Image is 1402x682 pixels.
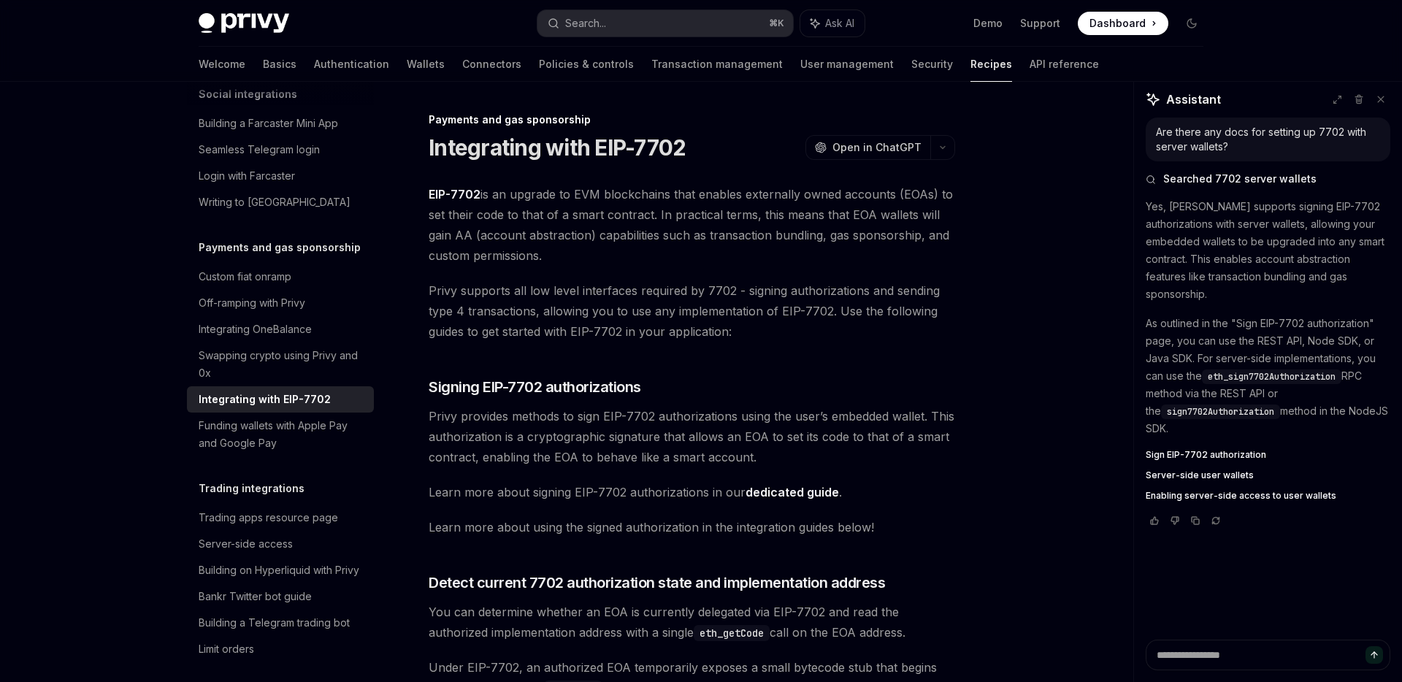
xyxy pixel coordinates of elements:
[429,184,955,266] span: is an upgrade to EVM blockchains that enables externally owned accounts (EOAs) to set their code ...
[565,15,606,32] div: Search...
[187,110,374,137] a: Building a Farcaster Mini App
[1146,315,1390,437] p: As outlined in the "Sign EIP-7702 authorization" page, you can use the REST API, Node SDK, or Jav...
[199,480,304,497] h5: Trading integrations
[832,140,922,155] span: Open in ChatGPT
[187,413,374,456] a: Funding wallets with Apple Pay and Google Pay
[187,264,374,290] a: Custom fiat onramp
[1089,16,1146,31] span: Dashboard
[187,557,374,583] a: Building on Hyperliquid with Privy
[199,391,331,408] div: Integrating with EIP-7702
[429,602,955,643] span: You can determine whether an EOA is currently delegated via EIP-7702 and read the authorized impl...
[187,316,374,342] a: Integrating OneBalance
[199,640,254,658] div: Limit orders
[199,321,312,338] div: Integrating OneBalance
[199,115,338,132] div: Building a Farcaster Mini App
[187,290,374,316] a: Off-ramping with Privy
[199,417,365,452] div: Funding wallets with Apple Pay and Google Pay
[199,194,350,211] div: Writing to [GEOGRAPHIC_DATA]
[263,47,296,82] a: Basics
[1146,449,1266,461] span: Sign EIP-7702 authorization
[1020,16,1060,31] a: Support
[187,610,374,636] a: Building a Telegram trading bot
[694,625,770,641] code: eth_getCode
[187,583,374,610] a: Bankr Twitter bot guide
[1180,12,1203,35] button: Toggle dark mode
[199,509,338,526] div: Trading apps resource page
[199,588,312,605] div: Bankr Twitter bot guide
[429,482,955,502] span: Learn more about signing EIP-7702 authorizations in our .
[1146,490,1390,502] a: Enabling server-side access to user wallets
[429,134,686,161] h1: Integrating with EIP-7702
[407,47,445,82] a: Wallets
[187,386,374,413] a: Integrating with EIP-7702
[1146,198,1390,303] p: Yes, [PERSON_NAME] supports signing EIP-7702 authorizations with server wallets, allowing your em...
[911,47,953,82] a: Security
[1030,47,1099,82] a: API reference
[199,347,365,382] div: Swapping crypto using Privy and 0x
[429,187,480,202] a: EIP-7702
[429,377,641,397] span: Signing EIP-7702 authorizations
[805,135,930,160] button: Open in ChatGPT
[314,47,389,82] a: Authentication
[199,562,359,579] div: Building on Hyperliquid with Privy
[199,167,295,185] div: Login with Farcaster
[800,10,865,37] button: Ask AI
[746,485,839,500] a: dedicated guide
[199,13,289,34] img: dark logo
[187,636,374,662] a: Limit orders
[429,517,955,537] span: Learn more about using the signed authorization in the integration guides below!
[800,47,894,82] a: User management
[429,406,955,467] span: Privy provides methods to sign EIP-7702 authorizations using the user’s embedded wallet. This aut...
[429,280,955,342] span: Privy supports all low level interfaces required by 7702 - signing authorizations and sending typ...
[1167,406,1274,418] span: sign7702Authorization
[537,10,793,37] button: Search...⌘K
[199,268,291,286] div: Custom fiat onramp
[1146,172,1390,186] button: Searched 7702 server wallets
[1163,172,1317,186] span: Searched 7702 server wallets
[199,614,350,632] div: Building a Telegram trading bot
[199,141,320,158] div: Seamless Telegram login
[199,535,293,553] div: Server-side access
[429,112,955,127] div: Payments and gas sponsorship
[462,47,521,82] a: Connectors
[199,239,361,256] h5: Payments and gas sponsorship
[1146,470,1254,481] span: Server-side user wallets
[825,16,854,31] span: Ask AI
[187,531,374,557] a: Server-side access
[187,163,374,189] a: Login with Farcaster
[187,137,374,163] a: Seamless Telegram login
[429,572,885,593] span: Detect current 7702 authorization state and implementation address
[1365,646,1383,664] button: Send message
[1208,371,1336,383] span: eth_sign7702Authorization
[1078,12,1168,35] a: Dashboard
[187,505,374,531] a: Trading apps resource page
[1146,490,1336,502] span: Enabling server-side access to user wallets
[187,342,374,386] a: Swapping crypto using Privy and 0x
[1146,449,1390,461] a: Sign EIP-7702 authorization
[651,47,783,82] a: Transaction management
[199,47,245,82] a: Welcome
[1146,470,1390,481] a: Server-side user wallets
[973,16,1003,31] a: Demo
[970,47,1012,82] a: Recipes
[1166,91,1221,108] span: Assistant
[769,18,784,29] span: ⌘ K
[187,189,374,215] a: Writing to [GEOGRAPHIC_DATA]
[199,294,305,312] div: Off-ramping with Privy
[539,47,634,82] a: Policies & controls
[1156,125,1380,154] div: Are there any docs for setting up 7702 with server wallets?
